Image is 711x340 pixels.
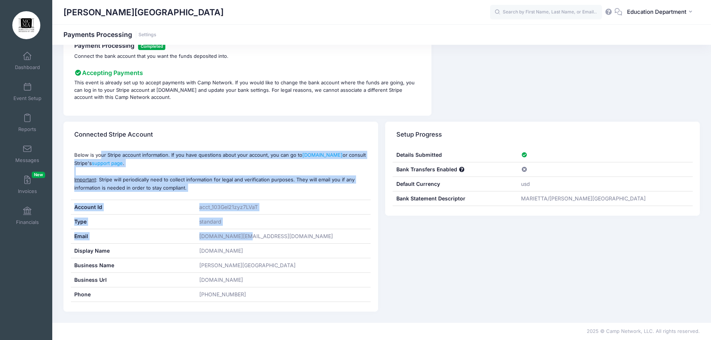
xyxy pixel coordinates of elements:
div: standard [196,215,371,229]
div: acct_103Gel21zyz7LVaT [196,200,371,214]
div: Display Name [71,244,196,258]
div: [DOMAIN_NAME] [196,244,371,258]
div: Business Url [71,273,196,287]
h1: Payments Processing [63,31,156,38]
a: Settings [138,32,156,38]
a: support page [92,160,123,166]
span: Financials [16,219,39,225]
div: Phone [71,287,196,302]
h4: Accepting Payments [74,69,421,77]
div: Email [71,229,196,243]
span: Education Department [627,8,686,16]
a: Messages [10,141,45,167]
a: InvoicesNew [10,172,45,198]
span: Reports [18,126,36,132]
a: [DOMAIN_NAME] [302,152,343,158]
u: Important [74,177,96,183]
div: Default Currency [393,177,518,191]
span: Messages [15,157,39,163]
a: Financials [10,203,45,229]
div: [DOMAIN_NAME][EMAIL_ADDRESS][DOMAIN_NAME] [196,229,371,243]
h3: Connected Stripe Account [74,124,153,146]
div: Business Name [71,258,196,272]
div: Details Submitted [393,148,518,162]
div: MARIETTA/[PERSON_NAME][GEOGRAPHIC_DATA] [518,191,693,206]
div: [DOMAIN_NAME] [196,273,371,287]
div: Account Id [71,200,196,214]
p: Below is your Stripe account information. If you have questions about your account, you can go to... [74,151,367,192]
a: Dashboard [10,48,45,74]
div: Bank Statement Descriptor [393,191,518,206]
img: Marietta Cobb Museum of Art [12,11,40,39]
div: usd [518,177,693,191]
span: Event Setup [13,95,41,102]
div: Type [71,215,196,229]
div: [PERSON_NAME][GEOGRAPHIC_DATA] [196,258,371,272]
span: Invoices [18,188,37,194]
span: New [32,172,45,178]
div: [PHONE_NUMBER] [196,287,371,302]
a: Event Setup [10,79,45,105]
span: Completed [138,43,165,50]
h3: Setup Progress [396,124,442,146]
a: Reports [10,110,45,136]
input: Search by First Name, Last Name, or Email... [490,5,602,20]
span: 2025 © Camp Network, LLC. All rights reserved. [587,328,700,334]
div: Bank Transfers Enabled [393,162,518,177]
h1: [PERSON_NAME][GEOGRAPHIC_DATA] [63,4,224,21]
span: Dashboard [15,64,40,71]
p: Connect the bank account that you want the funds deposited into. [74,53,421,60]
button: Education Department [622,4,700,21]
p: This event is already set up to accept payments with Camp Network. If you would like to change th... [74,79,421,101]
h4: Payment Processing [74,42,421,50]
